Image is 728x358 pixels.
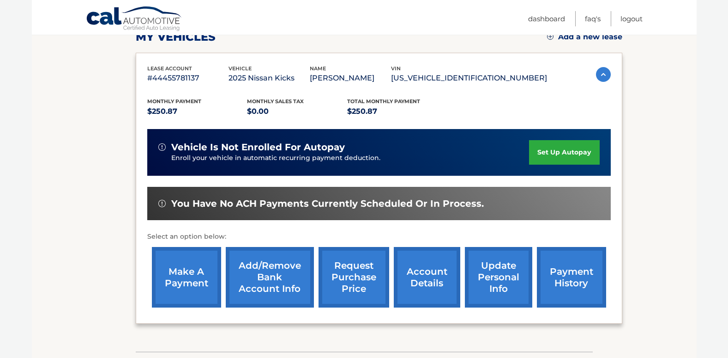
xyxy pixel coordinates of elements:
span: lease account [147,65,192,72]
a: Cal Automotive [86,6,183,33]
a: update personal info [465,247,532,308]
p: $0.00 [247,105,347,118]
a: payment history [537,247,606,308]
span: Total Monthly Payment [347,98,420,105]
span: vehicle [229,65,252,72]
img: accordion-active.svg [596,67,611,82]
span: Monthly sales Tax [247,98,304,105]
p: Select an option below: [147,231,611,242]
a: Dashboard [528,11,565,26]
p: #44455781137 [147,72,229,85]
a: account details [394,247,460,308]
a: request purchase price [319,247,389,308]
p: [US_VEHICLE_IDENTIFICATION_NUMBER] [391,72,547,85]
span: vehicle is not enrolled for autopay [171,142,345,153]
span: Monthly Payment [147,98,201,105]
p: Enroll your vehicle in automatic recurring payment deduction. [171,153,529,163]
a: Logout [620,11,643,26]
img: alert-white.svg [158,143,166,151]
span: name [310,65,326,72]
p: [PERSON_NAME] [310,72,391,85]
span: vin [391,65,401,72]
a: Add a new lease [547,32,622,42]
h2: my vehicles [136,30,216,44]
a: Add/Remove bank account info [226,247,314,308]
a: FAQ's [585,11,601,26]
p: 2025 Nissan Kicks [229,72,310,85]
a: make a payment [152,247,221,308]
img: alert-white.svg [158,200,166,207]
img: add.svg [547,33,554,40]
p: $250.87 [347,105,447,118]
p: $250.87 [147,105,247,118]
a: set up autopay [529,140,599,165]
span: You have no ACH payments currently scheduled or in process. [171,198,484,210]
